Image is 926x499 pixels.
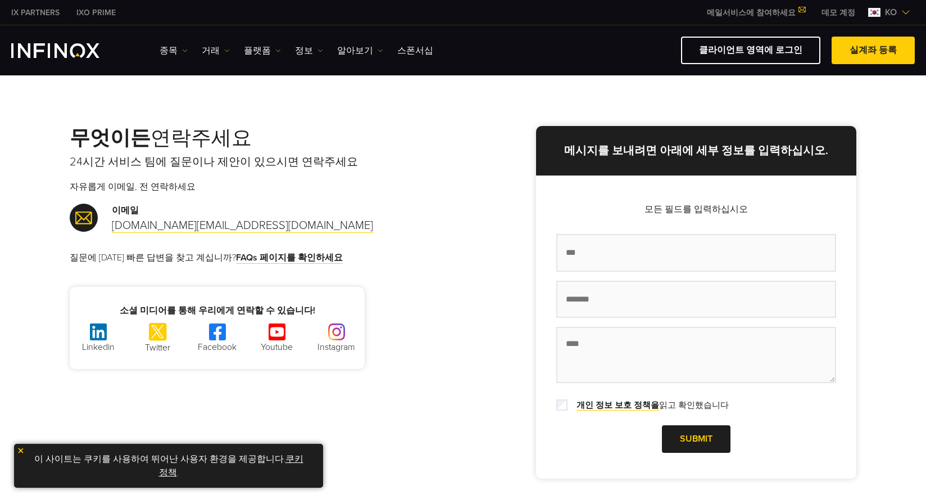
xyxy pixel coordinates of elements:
p: Instagram [308,340,365,354]
p: 24시간 서비스 팀에 질문이나 제안이 있으시면 연락주세요 [70,154,463,170]
span: ko [880,6,901,19]
a: INFINOX Logo [11,43,126,58]
a: INFINOX MENU [813,7,864,19]
strong: 소셜 미디어를 통해 우리에게 연락할 수 있습니다! [120,305,315,316]
a: 메일서비스에 참여하세요 [698,8,813,17]
p: Linkedin [70,340,126,354]
a: 종목 [160,44,188,57]
a: INFINOX [68,7,124,19]
p: Youtube [249,340,305,354]
a: 클라이언트 영역에 로그인 [681,37,820,64]
p: 이 사이트는 쿠키를 사용하여 뛰어난 사용자 환경을 제공합니다. . [20,449,317,482]
a: [DOMAIN_NAME][EMAIL_ADDRESS][DOMAIN_NAME] [112,219,373,233]
a: Submit [662,425,730,453]
h2: 연락주세요 [70,126,463,151]
p: 질문에 [DATE] 빠른 답변을 찾고 계십니까? [70,251,463,264]
a: 개인 정보 보호 정책을 [577,400,659,411]
a: 알아보기 [337,44,383,57]
strong: 메시지를 보내려면 아래에 세부 정보를 입력하십시오. [564,144,828,158]
label: 읽고 확인했습니다 [570,399,729,412]
a: INFINOX [3,7,68,19]
a: 스폰서십 [397,44,433,57]
a: 실계좌 등록 [832,37,915,64]
a: 정보 [295,44,323,57]
p: Facebook [189,340,246,354]
img: yellow close icon [17,447,25,455]
p: 자유롭게 이메일, 전 연락하세요 [70,180,463,194]
strong: 이메일 [112,205,139,216]
strong: 무엇이든 [70,126,151,150]
a: FAQs 페이지를 확인하세요 [236,252,343,264]
a: 플랫폼 [244,44,281,57]
a: 거래 [202,44,230,57]
p: Twitter [130,341,186,354]
p: 모든 필드를 입력하십시오 [556,203,836,216]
